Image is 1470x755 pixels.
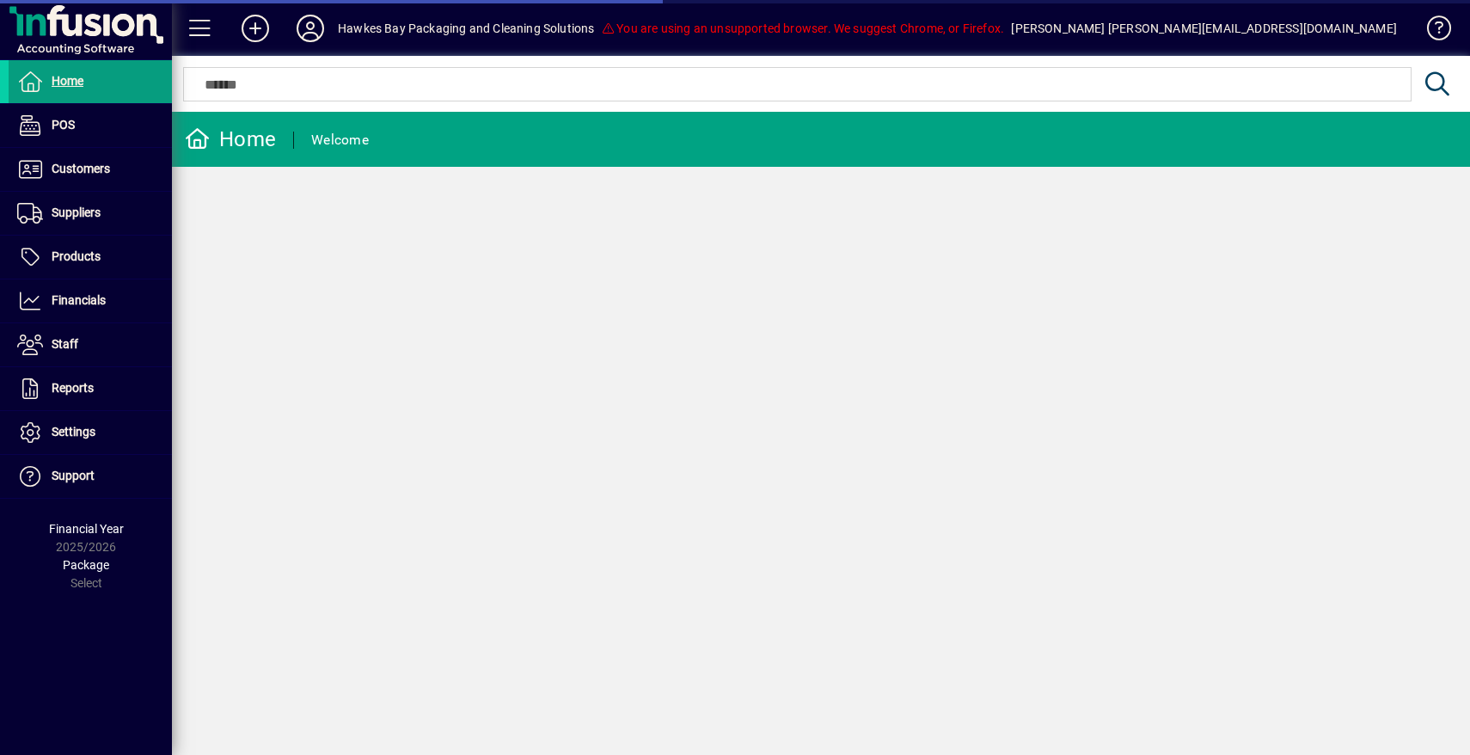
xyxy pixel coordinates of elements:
[283,13,338,44] button: Profile
[9,236,172,279] a: Products
[9,148,172,191] a: Customers
[311,126,369,154] div: Welcome
[9,192,172,235] a: Suppliers
[9,279,172,322] a: Financials
[338,15,595,42] div: Hawkes Bay Packaging and Cleaning Solutions
[52,337,78,351] span: Staff
[49,522,124,536] span: Financial Year
[52,162,110,175] span: Customers
[52,206,101,219] span: Suppliers
[63,558,109,572] span: Package
[602,21,1004,35] span: You are using an unsupported browser. We suggest Chrome, or Firefox.
[52,293,106,307] span: Financials
[52,118,75,132] span: POS
[52,74,83,88] span: Home
[1414,3,1449,59] a: Knowledge Base
[9,455,172,498] a: Support
[9,411,172,454] a: Settings
[9,367,172,410] a: Reports
[52,425,95,439] span: Settings
[185,126,276,153] div: Home
[52,469,95,482] span: Support
[52,381,94,395] span: Reports
[228,13,283,44] button: Add
[1011,15,1397,42] div: [PERSON_NAME] [PERSON_NAME][EMAIL_ADDRESS][DOMAIN_NAME]
[9,104,172,147] a: POS
[9,323,172,366] a: Staff
[52,249,101,263] span: Products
